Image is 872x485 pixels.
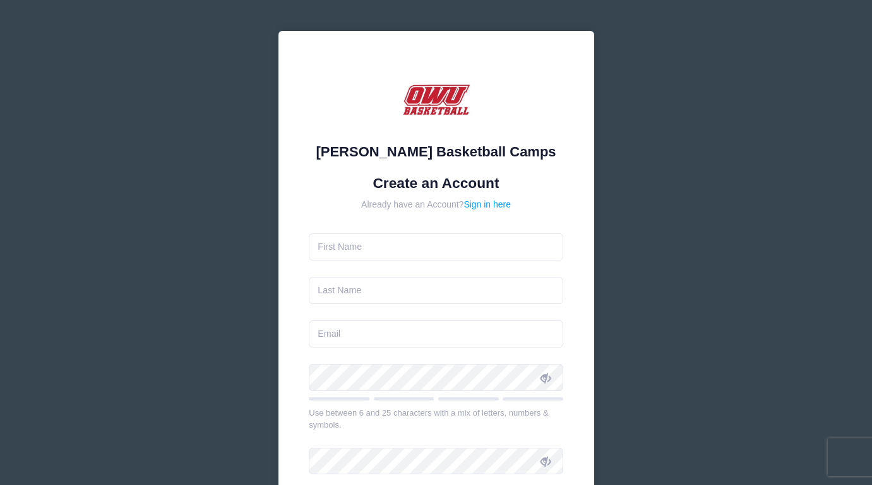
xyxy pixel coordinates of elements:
[463,199,511,209] a: Sign in here
[309,320,563,348] input: Email
[398,62,474,137] img: David Vogel Basketball Camps
[309,233,563,260] input: First Name
[309,198,563,211] div: Already have an Account?
[309,277,563,304] input: Last Name
[309,175,563,192] h1: Create an Account
[309,407,563,431] div: Use between 6 and 25 characters with a mix of letters, numbers & symbols.
[309,141,563,162] div: [PERSON_NAME] Basketball Camps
